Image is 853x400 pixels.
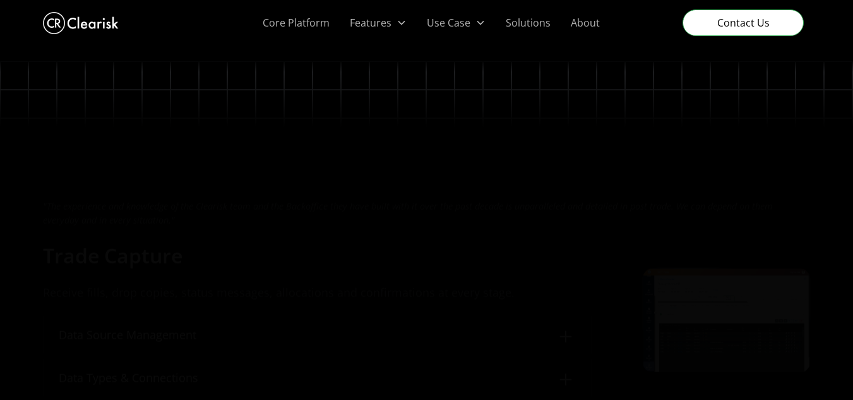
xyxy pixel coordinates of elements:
div: Use Case [427,15,470,30]
div: Features [350,15,391,30]
img: Plus Icon [555,326,575,346]
h4: Trade Capture [43,242,182,269]
div: Data Source Management [59,326,196,343]
a: Contact Us [683,9,804,36]
p: Comprehensive solution for Trade Accounting Book of Records (ABOR). Covering every aspect of the ... [238,162,616,196]
div: Data Types & Connections [59,369,198,386]
a: home [43,9,119,37]
p: Receive fills, drop copies, status messages, allocations and confirmations at every stage. [43,284,592,301]
p: "The experience and knowledge of the Clearisk team and the Backoffice they have built with it ove... [43,199,811,226]
img: Plus Icon [555,369,575,389]
h2: Clearisk Core.Backoffice [251,111,603,147]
